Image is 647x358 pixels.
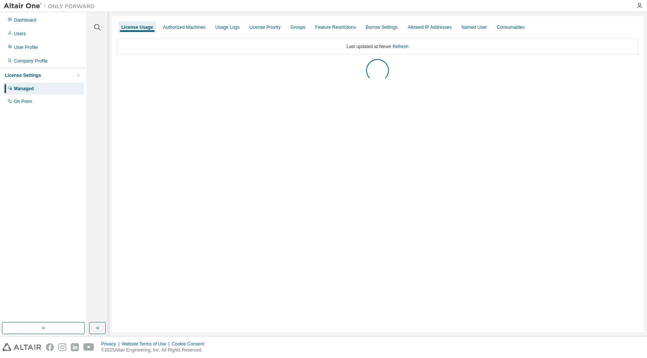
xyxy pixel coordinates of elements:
[315,24,356,30] div: Feature Restrictions
[46,343,54,351] img: facebook.svg
[215,24,240,30] div: Usage Logs
[249,24,280,30] div: License Priority
[163,24,205,30] div: Authorized Machines
[83,343,94,351] img: youtube.svg
[71,343,79,351] img: linkedin.svg
[14,31,26,37] div: Users
[2,343,41,351] img: altair_logo.svg
[121,24,153,30] div: License Usage
[101,341,122,347] div: Privacy
[101,347,209,353] p: © 2025 Altair Engineering, Inc. All Rights Reserved.
[122,341,172,347] div: Website Terms of Use
[14,58,48,64] div: Company Profile
[116,39,639,55] div: Last updated at: Never
[290,24,305,30] div: Groups
[4,2,99,10] img: Altair One
[172,341,208,347] div: Cookie Consent
[14,17,36,23] div: Dashboard
[5,72,41,78] div: License Settings
[497,24,525,30] div: Consumables
[461,24,487,30] div: Named User
[366,24,398,30] div: Borrow Settings
[14,86,34,92] div: Managed
[14,98,32,105] div: On Prem
[393,44,409,49] a: Refresh
[14,44,38,50] div: User Profile
[408,24,452,30] div: Allowed IP Addresses
[58,343,66,351] img: instagram.svg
